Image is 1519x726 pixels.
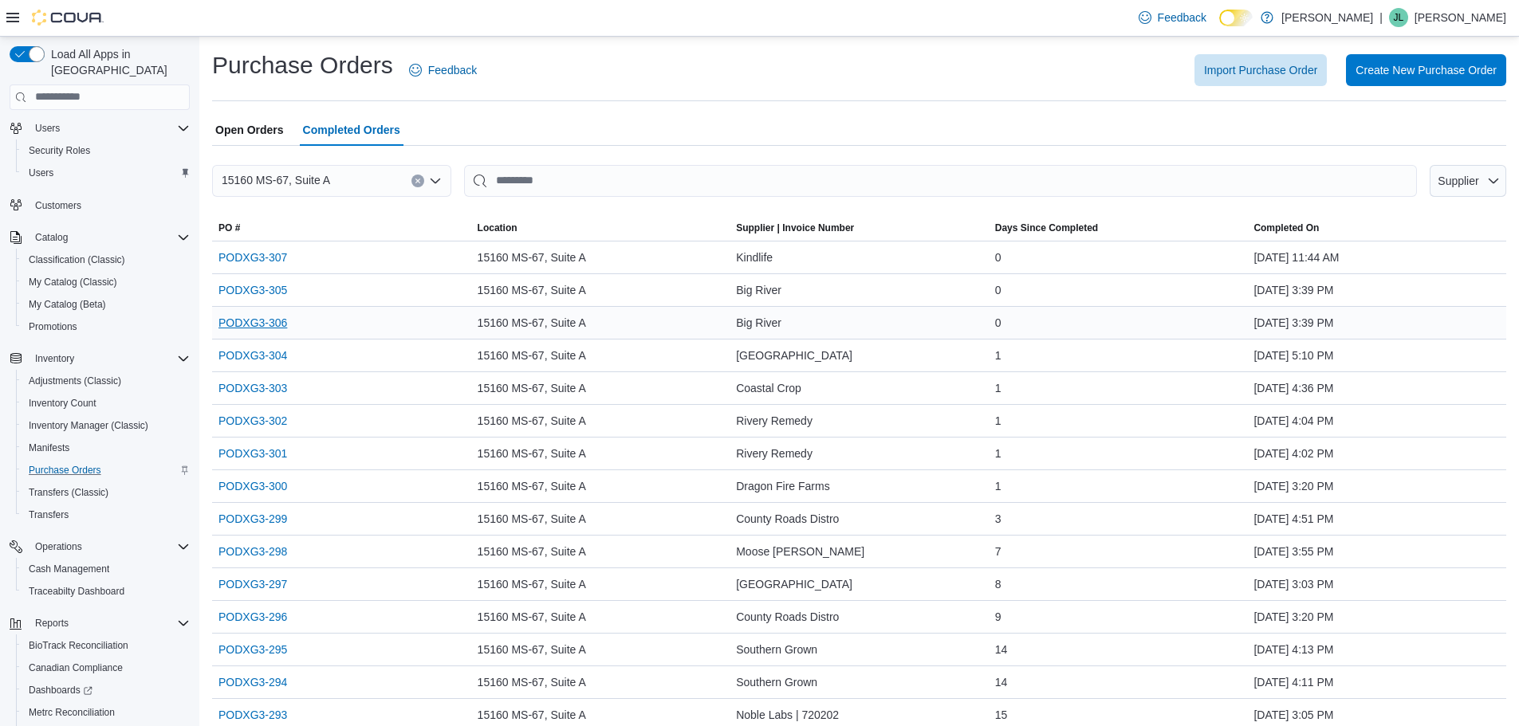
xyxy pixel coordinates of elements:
[35,617,69,630] span: Reports
[29,537,89,556] button: Operations
[1158,10,1206,26] span: Feedback
[22,163,60,182] a: Users
[218,607,287,626] a: PODXG3-296
[3,226,196,249] button: Catalog
[22,505,75,524] a: Transfers
[478,640,586,659] span: 15160 MS-67, Suite A
[478,477,586,496] span: 15160 MS-67, Suite A
[730,503,989,535] div: County Roads Distro
[995,444,1002,463] span: 1
[22,394,103,413] a: Inventory Count
[16,701,196,724] button: Metrc Reconciliation
[1394,8,1404,27] span: JL
[428,62,477,78] span: Feedback
[995,411,1002,430] span: 1
[22,505,190,524] span: Transfers
[1194,54,1327,86] button: Import Purchase Order
[478,411,586,430] span: 15160 MS-67, Suite A
[16,249,196,271] button: Classification (Classic)
[478,575,586,594] span: 15160 MS-67, Suite A
[478,509,586,528] span: 15160 MS-67, Suite A
[995,509,1002,528] span: 3
[218,673,287,692] a: PODXG3-294
[22,295,190,314] span: My Catalog (Beta)
[218,575,287,594] a: PODXG3-297
[1253,575,1333,594] span: [DATE] 3:03 PM
[995,248,1002,267] span: 0
[218,313,287,332] a: PODXG3-306
[730,307,989,339] div: Big River
[22,461,108,480] a: Purchase Orders
[995,379,1002,398] span: 1
[35,540,82,553] span: Operations
[16,634,196,657] button: BioTrack Reconciliation
[218,281,287,300] a: PODXG3-305
[29,119,66,138] button: Users
[212,215,471,241] button: PO #
[22,438,190,457] span: Manifests
[212,49,393,81] h1: Purchase Orders
[478,222,517,234] div: Location
[1253,379,1333,398] span: [DATE] 4:36 PM
[29,441,69,454] span: Manifests
[218,346,287,365] a: PODXG3-304
[478,281,586,300] span: 15160 MS-67, Suite A
[218,509,287,528] a: PODXG3-299
[730,241,989,273] div: Kindlife
[1438,175,1478,187] span: Supplier
[995,575,1002,594] span: 8
[35,352,74,365] span: Inventory
[478,673,586,692] span: 15160 MS-67, Suite A
[16,580,196,602] button: Traceabilty Dashboard
[29,464,101,477] span: Purchase Orders
[3,347,196,370] button: Inventory
[464,165,1417,197] input: This is a search bar. After typing your query, hit enter to filter the results lower in the page.
[29,276,117,288] span: My Catalog (Classic)
[22,658,129,677] a: Canadian Compliance
[1253,477,1333,496] span: [DATE] 3:20 PM
[29,375,121,387] span: Adjustments (Classic)
[730,470,989,502] div: Dragon Fire Farms
[22,273,124,292] a: My Catalog (Classic)
[1253,673,1333,692] span: [DATE] 4:11 PM
[22,483,115,502] a: Transfers (Classic)
[22,559,116,579] a: Cash Management
[995,281,1002,300] span: 0
[1253,248,1339,267] span: [DATE] 11:44 AM
[22,141,190,160] span: Security Roles
[471,215,730,241] button: Location
[478,444,586,463] span: 15160 MS-67, Suite A
[29,684,92,697] span: Dashboards
[1415,8,1506,27] p: [PERSON_NAME]
[29,349,190,368] span: Inventory
[218,477,287,496] a: PODXG3-300
[218,379,287,398] a: PODXG3-303
[995,346,1002,365] span: 1
[1219,10,1253,26] input: Dark Mode
[403,54,483,86] a: Feedback
[995,673,1008,692] span: 14
[29,195,190,215] span: Customers
[22,250,132,269] a: Classification (Classic)
[730,339,989,371] div: [GEOGRAPHIC_DATA]
[22,636,190,655] span: BioTrack Reconciliation
[16,558,196,580] button: Cash Management
[1253,542,1333,561] span: [DATE] 3:55 PM
[22,703,190,722] span: Metrc Reconciliation
[29,298,106,311] span: My Catalog (Beta)
[478,607,586,626] span: 15160 MS-67, Suite A
[16,139,196,162] button: Security Roles
[1253,346,1333,365] span: [DATE] 5:10 PM
[730,536,989,567] div: Moose [PERSON_NAME]
[1253,444,1333,463] span: [DATE] 4:02 PM
[995,222,1098,234] span: Days Since Completed
[3,117,196,139] button: Users
[29,144,90,157] span: Security Roles
[22,371,128,390] a: Adjustments (Classic)
[215,114,284,146] span: Open Orders
[1253,222,1319,234] span: Completed On
[478,248,586,267] span: 15160 MS-67, Suite A
[1253,509,1333,528] span: [DATE] 4:51 PM
[995,705,1008,724] span: 15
